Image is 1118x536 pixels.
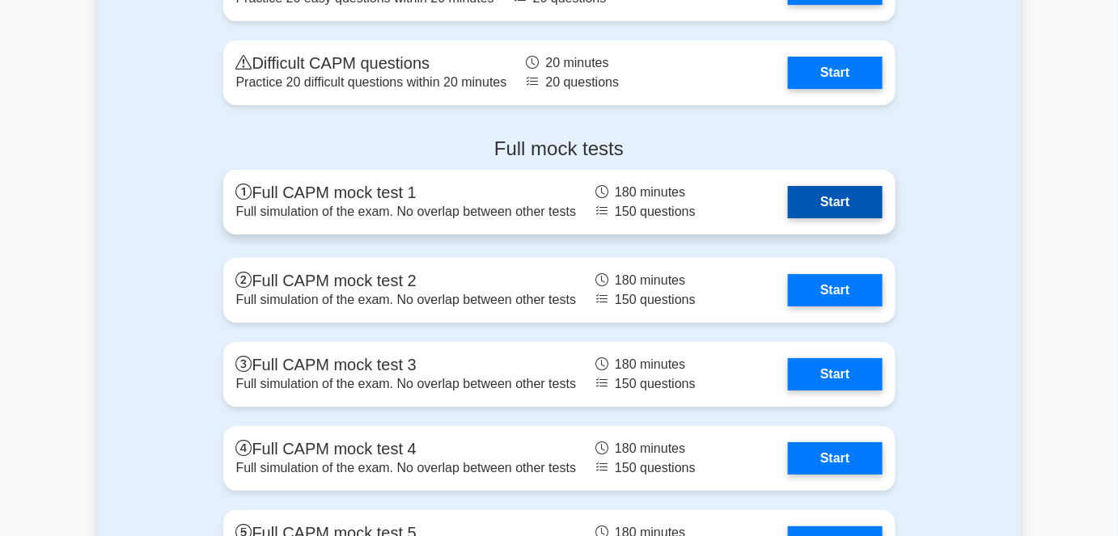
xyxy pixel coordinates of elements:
[223,137,896,161] h4: Full mock tests
[788,358,882,390] a: Start
[788,442,882,475] a: Start
[788,186,882,218] a: Start
[788,274,882,306] a: Start
[788,57,882,89] a: Start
